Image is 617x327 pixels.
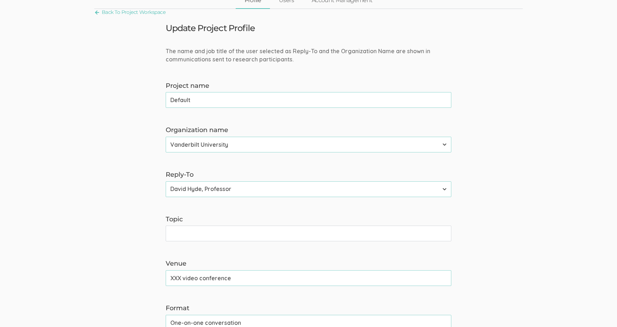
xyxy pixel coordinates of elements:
div: The name and job title of the user selected as Reply-To and the Organization Name are shown in co... [160,47,457,64]
label: Format [166,304,451,313]
label: Project name [166,81,451,91]
a: Back To Project Workspace [94,7,165,17]
label: Venue [166,259,451,268]
label: Organization name [166,126,451,135]
h3: Update Project Profile [166,24,255,33]
label: Topic [166,215,451,224]
iframe: Chat Widget [581,293,617,327]
label: Reply-To [166,170,451,180]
